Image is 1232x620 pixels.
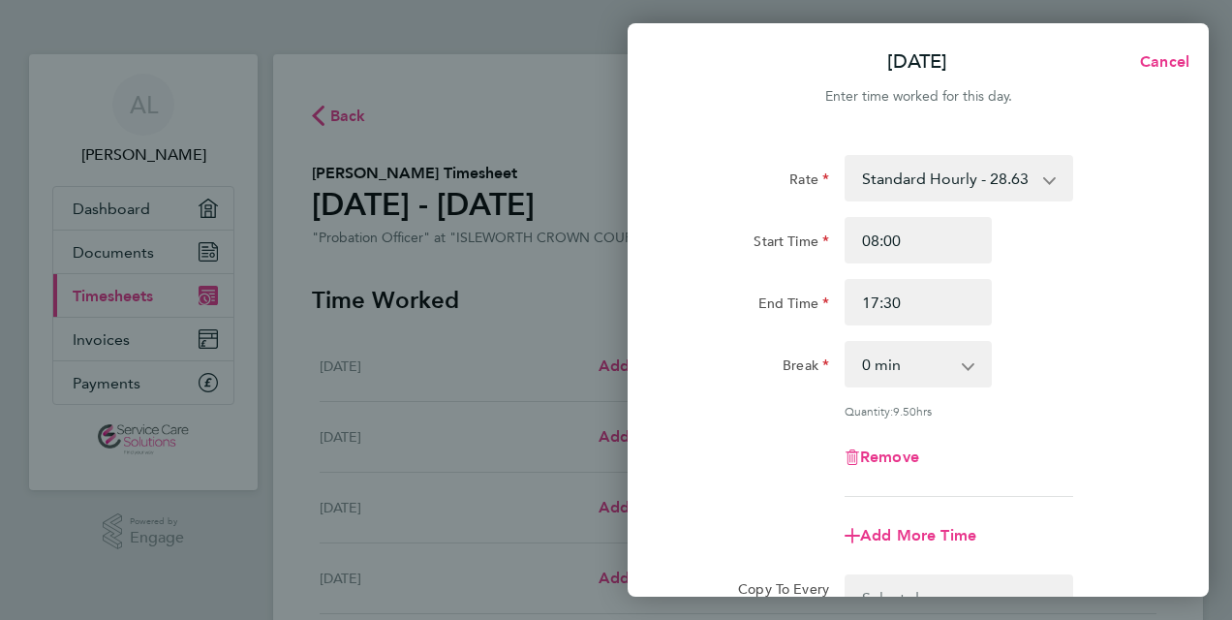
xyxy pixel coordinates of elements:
[845,528,976,543] button: Add More Time
[845,217,992,263] input: E.g. 08:00
[845,449,919,465] button: Remove
[758,294,829,318] label: End Time
[789,170,829,194] label: Rate
[754,232,829,256] label: Start Time
[893,403,916,418] span: 9.50
[783,356,829,380] label: Break
[887,48,947,76] p: [DATE]
[1134,52,1189,71] span: Cancel
[860,448,919,466] span: Remove
[628,85,1209,108] div: Enter time worked for this day.
[723,580,829,615] label: Copy To Every Following
[860,526,976,544] span: Add More Time
[845,403,1073,418] div: Quantity: hrs
[1109,43,1209,81] button: Cancel
[845,279,992,325] input: E.g. 18:00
